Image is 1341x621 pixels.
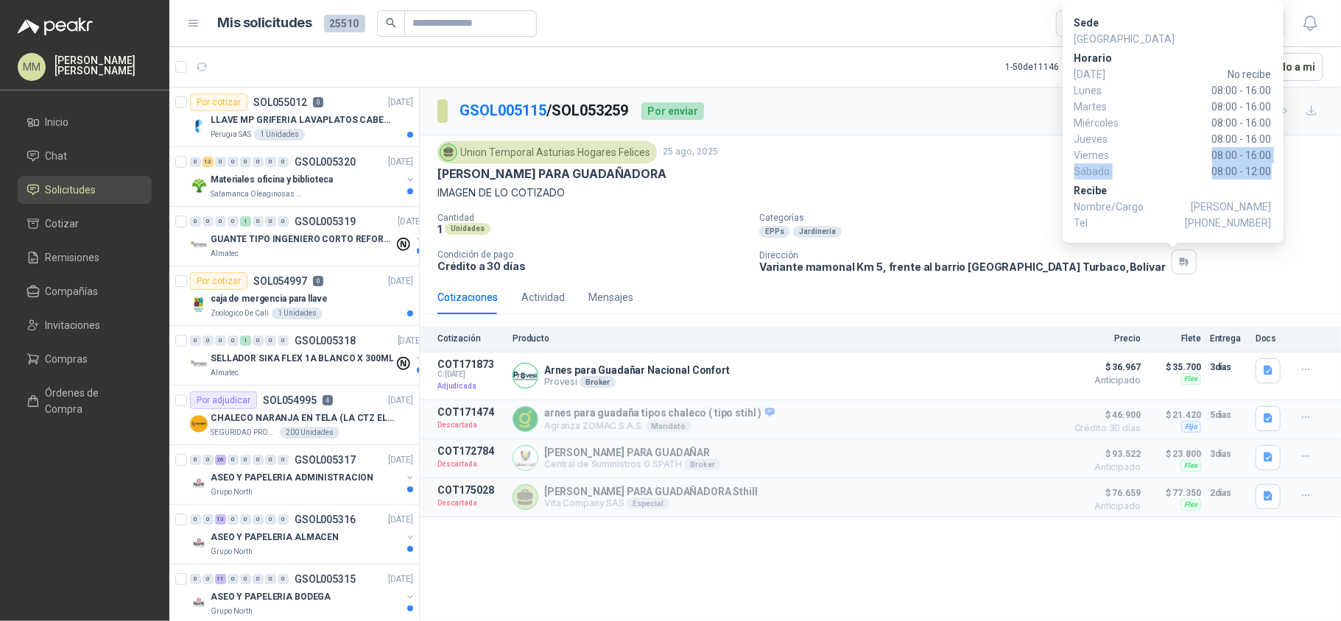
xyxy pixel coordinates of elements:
[278,157,289,167] div: 0
[513,363,538,388] img: Company Logo
[1067,376,1141,385] span: Anticipado
[398,334,423,348] p: [DATE]
[1074,215,1272,231] p: Tel
[211,129,251,141] p: Perugia SAS
[18,53,46,81] div: MM
[1180,460,1201,472] div: Flex
[388,513,413,527] p: [DATE]
[18,311,152,339] a: Invitaciones
[211,471,373,485] p: ASEO Y PAPELERIA ADMINISTRACION
[215,336,226,346] div: 0
[46,351,88,367] span: Compras
[190,157,201,167] div: 0
[211,427,277,439] p: SEGURIDAD PROVISER LTDA
[544,458,721,470] p: Central de Suministros G SPATH
[544,486,758,497] p: [PERSON_NAME] PARA GUADAÑADORA Sthill
[1074,131,1133,147] span: Jueves
[18,108,152,136] a: Inicio
[684,458,720,470] div: Broker
[1150,358,1201,376] p: $ 35.700
[1067,358,1141,376] span: $ 36.967
[190,236,208,254] img: Company Logo
[211,606,253,617] p: Grupo North
[759,213,1335,223] p: Categorías
[295,216,356,227] p: GSOL005319
[1067,484,1141,502] span: $ 76.659
[1210,406,1247,424] p: 5 días
[1180,373,1201,385] div: Flex
[313,97,323,107] p: 0
[190,296,208,313] img: Company Logo
[580,376,616,388] div: Broker
[46,283,99,299] span: Compañías
[295,514,356,525] p: GSOL005316
[544,497,758,509] p: Vita Company SAS
[211,367,239,379] p: Almatec
[388,572,413,586] p: [DATE]
[190,455,201,465] div: 0
[253,276,307,286] p: SOL054997
[215,157,226,167] div: 0
[1074,99,1133,115] span: Martes
[190,117,208,135] img: Company Logo
[641,102,704,120] div: Por enviar
[228,216,239,227] div: 0
[437,457,504,472] p: Descartada
[1180,499,1201,511] div: Flex
[1067,333,1141,344] p: Precio
[1133,115,1272,131] span: 08:00 - 16:00
[1186,215,1272,231] span: [PHONE_NUMBER]
[295,574,356,584] p: GSOL005315
[278,455,289,465] div: 0
[190,355,208,373] img: Company Logo
[190,332,426,379] a: 0 0 0 0 1 0 0 0 GSOL005318[DATE] Company LogoSELLADOR SIKA FLEX 1A BLANCO X 300MLAlmatec
[218,13,312,34] h1: Mis solicitudes
[544,420,775,432] p: Agranza ZOMAC S.A.S.
[211,248,239,260] p: Almatec
[240,336,251,346] div: 1
[18,210,152,238] a: Cotizar
[1192,199,1272,215] span: [PERSON_NAME]
[1133,147,1272,163] span: 08:00 - 16:00
[1074,115,1133,131] span: Miércoles
[211,486,253,498] p: Grupo North
[588,289,633,305] div: Mensajes
[228,574,239,584] div: 0
[437,166,666,182] p: [PERSON_NAME] PARA GUADAÑADORA
[295,336,356,346] p: GSOL005318
[203,216,214,227] div: 0
[1150,445,1201,463] p: $ 23.800
[190,93,247,111] div: Por cotizar
[627,497,669,509] div: Especial
[190,213,426,260] a: 0 0 0 0 1 0 0 0 GSOL005319[DATE] Company LogoGUANTE TIPO INGENIERO CORTO REFORZADOAlmatec
[211,411,394,425] p: CHALECO NARANJA EN TELA (LA CTZ ELEGIDA DEBE ENVIAR MUESTRA)
[190,177,208,194] img: Company Logo
[437,496,504,511] p: Descartada
[265,157,276,167] div: 0
[211,113,394,127] p: LLAVE MP GRIFERIA LAVAPLATOS CABEZA EXTRAIBLE
[228,514,239,525] div: 0
[1074,163,1133,180] span: Sábado
[398,215,423,229] p: [DATE]
[211,546,253,558] p: Grupo North
[18,244,152,272] a: Remisiones
[759,250,1166,260] p: Dirección
[203,336,214,346] div: 0
[278,216,289,227] div: 0
[240,455,251,465] div: 0
[265,514,276,525] div: 0
[278,336,289,346] div: 0
[215,514,226,525] div: 13
[18,18,93,35] img: Logo peakr
[253,336,264,346] div: 0
[18,345,152,373] a: Compras
[215,455,226,465] div: 26
[46,148,68,164] span: Chat
[215,574,226,584] div: 11
[203,574,214,584] div: 0
[18,176,152,204] a: Solicitudes
[1256,333,1285,344] p: Docs
[295,455,356,465] p: GSOL005317
[521,289,565,305] div: Actividad
[663,145,718,159] p: 25 ago, 2025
